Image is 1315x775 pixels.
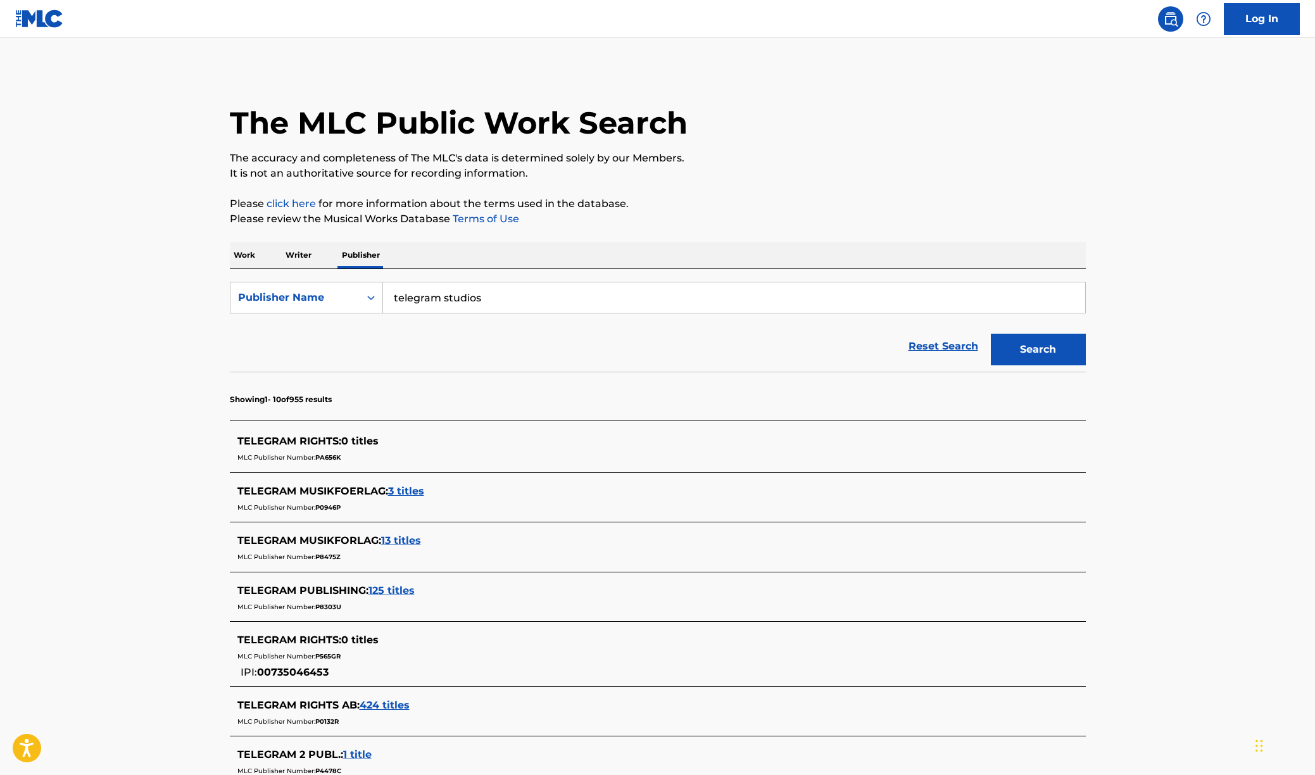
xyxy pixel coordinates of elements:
div: Drag [1255,727,1263,765]
span: PA656K [315,453,341,462]
span: 0 titles [341,634,379,646]
span: 3 titles [388,485,424,497]
p: Work [230,242,259,268]
div: Help [1191,6,1216,32]
span: P8303U [315,603,341,611]
span: P8475Z [315,553,341,561]
form: Search Form [230,282,1086,372]
div: Publisher Name [238,290,352,305]
p: Please review the Musical Works Database [230,211,1086,227]
span: MLC Publisher Number: [237,767,315,775]
p: Writer [282,242,315,268]
span: MLC Publisher Number: [237,603,315,611]
span: 1 title [343,748,372,760]
span: 13 titles [381,534,421,546]
img: MLC Logo [15,9,64,28]
span: P0946P [315,503,341,512]
span: P565GR [315,652,341,660]
a: Log In [1224,3,1300,35]
p: The accuracy and completeness of The MLC's data is determined solely by our Members. [230,151,1086,166]
p: It is not an authoritative source for recording information. [230,166,1086,181]
span: TELEGRAM RIGHTS : [237,435,341,447]
a: Public Search [1158,6,1183,32]
img: help [1196,11,1211,27]
p: Showing 1 - 10 of 955 results [230,394,332,405]
span: MLC Publisher Number: [237,453,315,462]
span: 125 titles [368,584,415,596]
a: Terms of Use [450,213,519,225]
span: TELEGRAM PUBLISHING : [237,584,368,596]
span: TELEGRAM MUSIKFORLAG : [237,534,381,546]
span: TELEGRAM 2 PUBL. : [237,748,343,760]
span: MLC Publisher Number: [237,503,315,512]
span: TELEGRAM RIGHTS AB : [237,699,360,711]
span: 00735046453 [257,666,329,678]
span: TELEGRAM RIGHTS : [237,634,341,646]
img: search [1163,11,1178,27]
span: P0132R [315,717,339,726]
a: click here [267,198,316,210]
span: MLC Publisher Number: [237,553,315,561]
p: Please for more information about the terms used in the database. [230,196,1086,211]
button: Search [991,334,1086,365]
h1: The MLC Public Work Search [230,104,688,142]
span: P4478C [315,767,341,775]
a: Reset Search [902,332,985,360]
span: IPI: [241,666,257,678]
iframe: Chat Widget [1252,714,1315,775]
p: Publisher [338,242,384,268]
span: TELEGRAM MUSIKFOERLAG : [237,485,388,497]
span: MLC Publisher Number: [237,717,315,726]
span: 424 titles [360,699,410,711]
span: 0 titles [341,435,379,447]
span: MLC Publisher Number: [237,652,315,660]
